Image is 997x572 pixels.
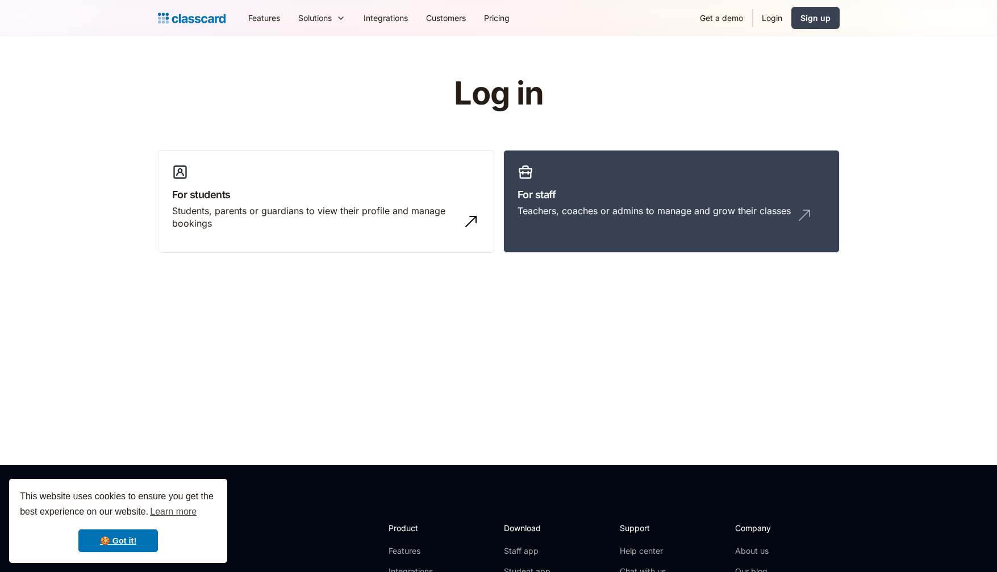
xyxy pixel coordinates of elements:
h2: Download [504,522,550,534]
span: This website uses cookies to ensure you get the best experience on our website. [20,490,216,520]
a: dismiss cookie message [78,529,158,552]
h3: For staff [518,187,825,202]
h2: Support [620,522,666,534]
a: Staff app [504,545,550,557]
h3: For students [172,187,480,202]
div: Solutions [298,12,332,24]
a: Features [239,5,289,31]
a: For studentsStudents, parents or guardians to view their profile and manage bookings [158,150,494,253]
a: learn more about cookies [148,503,198,520]
a: Sign up [791,7,840,29]
a: For staffTeachers, coaches or admins to manage and grow their classes [503,150,840,253]
h2: Product [389,522,449,534]
a: About us [735,545,811,557]
a: Get a demo [691,5,752,31]
a: Login [753,5,791,31]
a: Pricing [475,5,519,31]
div: Teachers, coaches or admins to manage and grow their classes [518,204,791,217]
div: Students, parents or guardians to view their profile and manage bookings [172,204,457,230]
a: home [158,10,226,26]
div: Sign up [800,12,831,24]
h1: Log in [318,76,679,111]
a: Integrations [354,5,417,31]
div: Solutions [289,5,354,31]
div: cookieconsent [9,479,227,563]
a: Help center [620,545,666,557]
a: Features [389,545,449,557]
h2: Company [735,522,811,534]
a: Customers [417,5,475,31]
